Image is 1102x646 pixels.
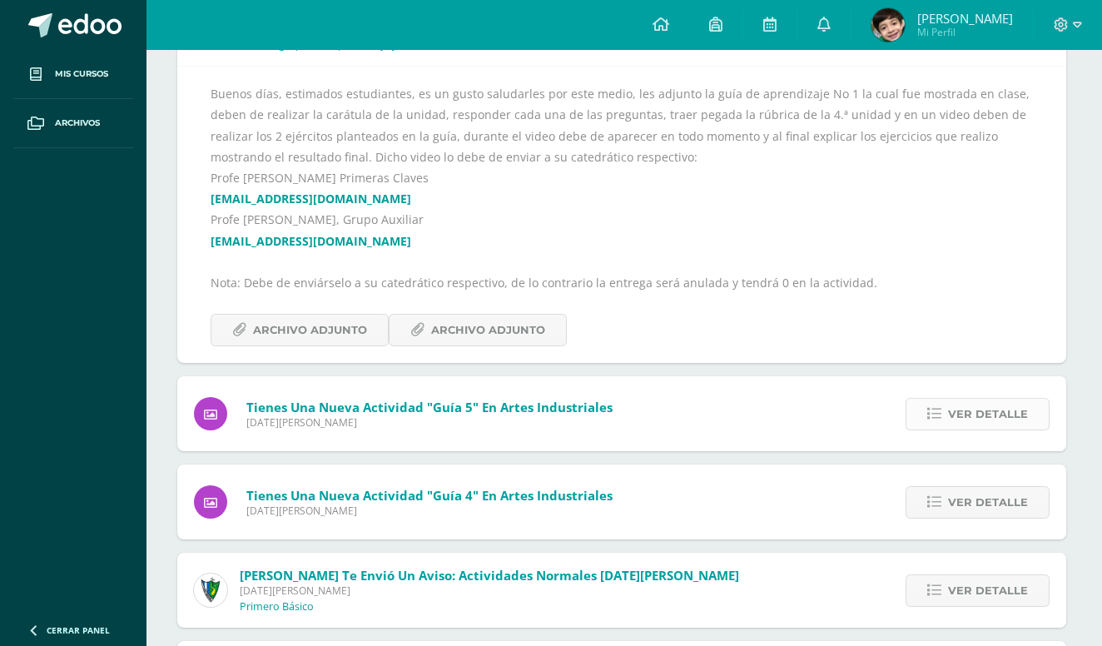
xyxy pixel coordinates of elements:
span: Mis cursos [55,67,108,81]
span: Archivo Adjunto [253,315,367,345]
span: Archivo Adjunto [431,315,545,345]
img: 82336863d7536c2c92357bf518fcffdf.png [871,8,905,42]
span: [PERSON_NAME] te envió un aviso: Actividades Normales [DATE][PERSON_NAME] [240,567,739,584]
span: Mi Perfil [917,25,1013,39]
span: [PERSON_NAME] [917,10,1013,27]
a: [EMAIL_ADDRESS][DOMAIN_NAME] [211,233,411,249]
p: Primero Básico [240,600,314,614]
span: Tienes una nueva actividad "Guía 4" En Artes Industriales [246,487,613,504]
img: 9f174a157161b4ddbe12118a61fed988.png [194,574,227,607]
span: Cerrar panel [47,624,110,636]
a: Archivo Adjunto [389,314,567,346]
span: Archivos [55,117,100,130]
span: [DATE][PERSON_NAME] [246,504,613,518]
span: [DATE][PERSON_NAME] [246,415,613,430]
div: Buenos días, estimados estudiantes, es un gusto saludarles por este medio, les adjunto la guía de... [211,83,1033,346]
span: [DATE][PERSON_NAME] [240,584,739,598]
a: Archivo Adjunto [211,314,389,346]
span: Tienes una nueva actividad "Guía 5" En Artes Industriales [246,399,613,415]
span: Ver detalle [948,487,1028,518]
a: [EMAIL_ADDRESS][DOMAIN_NAME] [211,191,411,206]
span: Ver detalle [948,399,1028,430]
a: Mis cursos [13,50,133,99]
span: Ver detalle [948,575,1028,606]
a: Archivos [13,99,133,148]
